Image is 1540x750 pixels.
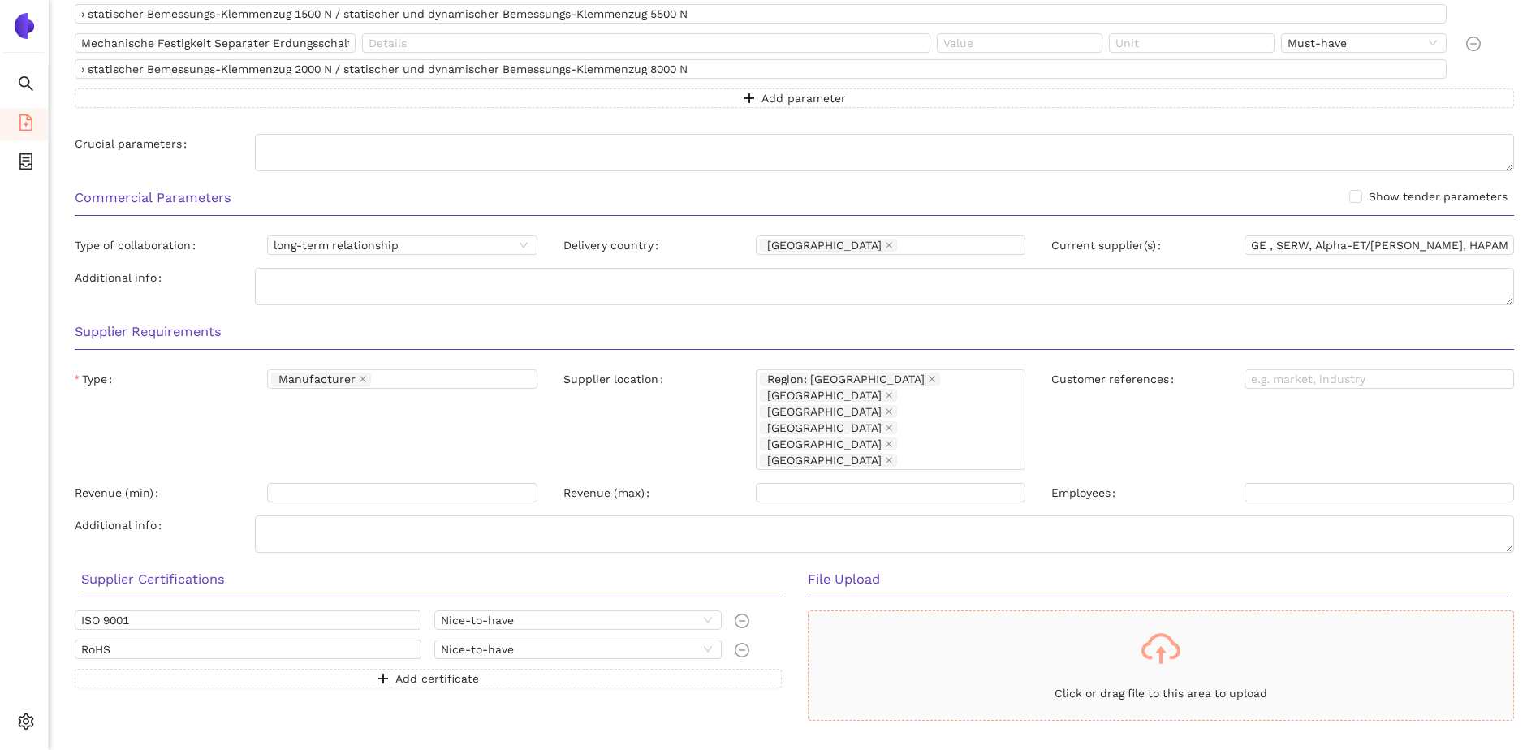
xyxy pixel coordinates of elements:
[75,235,202,255] label: Type of collaboration
[767,373,925,385] span: Region: [GEOGRAPHIC_DATA]
[18,708,34,740] span: setting
[1245,235,1514,255] input: Current supplier(s)
[1245,369,1514,389] input: Customer references
[1362,187,1514,205] span: Show tender parameters
[760,239,897,252] span: Germany
[885,424,893,433] span: close
[274,236,530,254] span: long-term relationship
[362,33,930,53] input: Details
[395,670,479,687] span: Add certificate
[563,235,665,255] label: Delivery country
[809,684,1514,702] p: Click or drag file to this area to upload
[809,611,1514,720] span: cloud-uploadClick or drag file to this area to upload
[760,454,897,467] span: United States
[1288,34,1440,52] span: Must-have
[928,375,936,385] span: close
[1051,235,1167,255] label: Current supplier(s)
[441,640,714,658] span: Nice-to-have
[441,611,714,629] span: Nice-to-have
[885,391,893,401] span: close
[18,70,34,102] span: search
[278,373,356,385] span: Manufacturer
[563,483,656,502] label: Revenue (max)
[18,148,34,180] span: container
[1141,629,1180,668] span: cloud-upload
[735,643,749,657] span: minus-circle
[760,437,897,450] span: Taiwan
[1051,369,1180,389] label: Customer references
[756,483,1025,502] input: Revenue (max)
[81,569,782,590] h3: Supplier Certifications
[75,268,168,287] label: Additional info
[767,239,882,251] span: [GEOGRAPHIC_DATA]
[255,134,1514,171] textarea: Crucial parameters
[75,187,1514,209] h3: Commercial Parameters
[75,321,1514,343] h3: Supplier Requirements
[735,614,749,628] span: minus-circle
[75,669,782,688] button: plusAdd certificate
[255,268,1514,305] textarea: Additional info
[1466,37,1481,51] span: minus-circle
[760,421,897,434] span: Canada
[1109,33,1275,53] input: Unit
[75,515,168,535] label: Additional info
[885,456,893,466] span: close
[885,440,893,450] span: close
[75,59,1447,79] input: Comment
[885,407,893,417] span: close
[75,483,165,502] label: Revenue (min)
[767,390,882,401] span: [GEOGRAPHIC_DATA]
[744,93,755,106] span: plus
[18,109,34,141] span: file-add
[75,88,1514,108] button: plusAdd parameter
[760,373,940,386] span: Region: Europa
[885,241,893,251] span: close
[767,422,882,433] span: [GEOGRAPHIC_DATA]
[760,405,897,418] span: South Africa
[937,33,1102,53] input: Value
[808,569,1508,590] h3: File Upload
[267,483,537,502] input: Revenue (min)
[75,610,421,630] input: Name, e.g. ISO 9001 or RoHS
[75,33,356,53] input: Name
[271,373,371,386] span: Manufacturer
[75,640,421,659] input: Name, e.g. ISO 9001 or RoHS
[1245,483,1514,502] input: Employees
[377,673,389,686] span: plus
[767,438,882,450] span: [GEOGRAPHIC_DATA]
[75,4,1447,24] input: Comment
[11,13,37,39] img: Logo
[359,375,367,385] span: close
[75,369,119,389] label: Type
[75,134,193,153] label: Crucial parameters
[767,406,882,417] span: [GEOGRAPHIC_DATA]
[761,89,846,107] span: Add parameter
[563,369,670,389] label: Supplier location
[767,455,882,466] span: [GEOGRAPHIC_DATA]
[255,515,1514,553] textarea: Additional info
[1051,483,1122,502] label: Employees
[760,389,897,402] span: Morocco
